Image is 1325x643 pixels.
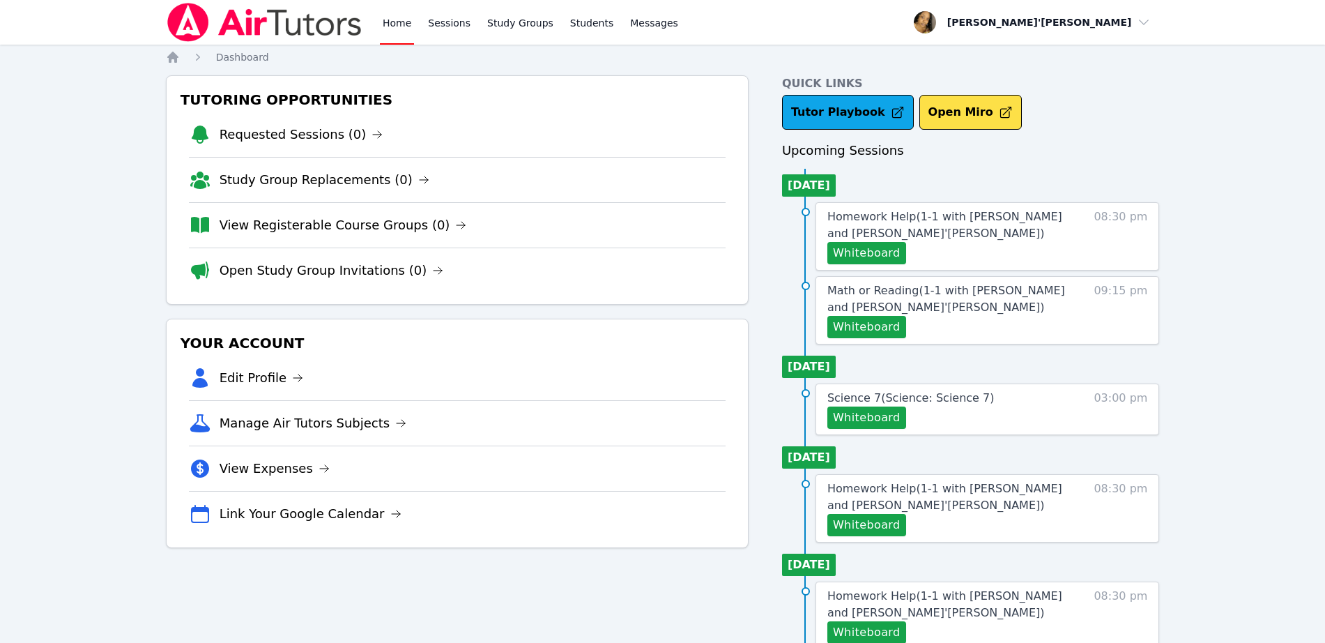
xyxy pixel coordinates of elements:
span: 08:30 pm [1094,481,1147,536]
a: Link Your Google Calendar [220,504,401,524]
a: Math or Reading(1-1 with [PERSON_NAME] and [PERSON_NAME]'[PERSON_NAME]) [827,282,1068,316]
h3: Your Account [178,331,737,356]
a: View Expenses [220,459,330,478]
span: Science 7 ( Science: Science 7 ) [827,391,995,404]
a: Science 7(Science: Science 7) [827,390,995,407]
li: [DATE] [782,174,836,197]
span: Homework Help ( 1-1 with [PERSON_NAME] and [PERSON_NAME]'[PERSON_NAME] ) [827,482,1062,512]
a: Homework Help(1-1 with [PERSON_NAME] and [PERSON_NAME]'[PERSON_NAME]) [827,209,1068,242]
span: Dashboard [216,52,269,63]
a: Open Study Group Invitations (0) [220,261,444,280]
li: [DATE] [782,356,836,378]
li: [DATE] [782,554,836,576]
a: Homework Help(1-1 with [PERSON_NAME] and [PERSON_NAME]'[PERSON_NAME]) [827,481,1068,514]
nav: Breadcrumb [166,50,1160,64]
button: Whiteboard [827,514,906,536]
a: Dashboard [216,50,269,64]
span: Math or Reading ( 1-1 with [PERSON_NAME] and [PERSON_NAME]'[PERSON_NAME] ) [827,284,1065,314]
span: Homework Help ( 1-1 with [PERSON_NAME] and [PERSON_NAME]'[PERSON_NAME] ) [827,589,1062,619]
button: Whiteboard [827,242,906,264]
span: Messages [630,16,678,30]
span: 09:15 pm [1094,282,1147,338]
li: [DATE] [782,446,836,469]
a: View Registerable Course Groups (0) [220,215,467,235]
a: Manage Air Tutors Subjects [220,414,407,433]
button: Whiteboard [827,316,906,338]
h3: Upcoming Sessions [782,141,1160,160]
a: Requested Sessions (0) [220,125,383,144]
span: Homework Help ( 1-1 with [PERSON_NAME] and [PERSON_NAME]'[PERSON_NAME] ) [827,210,1062,240]
a: Study Group Replacements (0) [220,170,429,190]
img: Air Tutors [166,3,363,42]
h3: Tutoring Opportunities [178,87,737,112]
h4: Quick Links [782,75,1160,92]
a: Edit Profile [220,368,304,388]
span: 03:00 pm [1094,390,1147,429]
span: 08:30 pm [1094,209,1147,264]
a: Homework Help(1-1 with [PERSON_NAME] and [PERSON_NAME]'[PERSON_NAME]) [827,588,1068,621]
button: Open Miro [919,95,1022,130]
a: Tutor Playbook [782,95,914,130]
button: Whiteboard [827,407,906,429]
